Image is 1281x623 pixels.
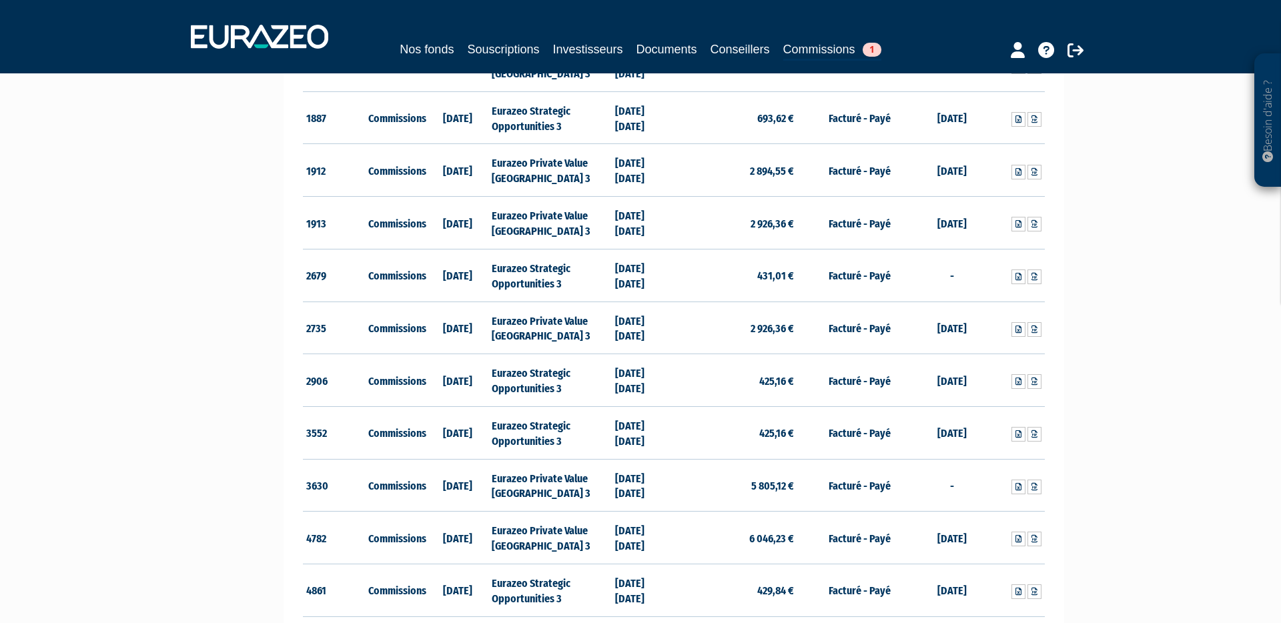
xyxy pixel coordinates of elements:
td: Commissions [365,459,427,512]
td: [DATE] [921,91,983,144]
td: [DATE] [426,197,488,249]
a: Souscriptions [467,40,539,59]
td: [DATE] [426,354,488,407]
td: [DATE] [426,512,488,564]
td: Commissions [365,512,427,564]
td: Facturé - Payé [797,197,921,249]
td: 5 805,12 € [674,459,797,512]
td: [DATE] [426,406,488,459]
td: Eurazeo Private Value [GEOGRAPHIC_DATA] 3 [488,459,612,512]
a: Commissions1 [783,40,881,61]
td: 1913 [303,197,365,249]
td: [DATE] [921,301,983,354]
td: 2 894,55 € [674,144,797,197]
img: 1732889491-logotype_eurazeo_blanc_rvb.png [191,25,328,49]
td: 693,62 € [674,91,797,144]
td: [DATE] [921,512,983,564]
td: 431,01 € [674,249,797,301]
td: Eurazeo Strategic Opportunities 3 [488,354,612,407]
td: 429,84 € [674,564,797,616]
a: Investisseurs [552,40,622,59]
td: Facturé - Payé [797,144,921,197]
td: 425,16 € [674,354,797,407]
td: Eurazeo Strategic Opportunities 3 [488,564,612,616]
td: Facturé - Payé [797,354,921,407]
td: - [921,249,983,301]
td: Facturé - Payé [797,91,921,144]
td: [DATE] [DATE] [612,144,674,197]
span: 1 [863,43,881,57]
td: Facturé - Payé [797,564,921,616]
td: [DATE] [921,197,983,249]
a: Conseillers [711,40,770,59]
td: Commissions [365,91,427,144]
td: [DATE] [DATE] [612,91,674,144]
td: [DATE] [DATE] [612,249,674,301]
td: [DATE] [426,249,488,301]
td: Commissions [365,249,427,301]
td: [DATE] [DATE] [612,197,674,249]
a: Nos fonds [400,40,454,59]
td: 2679 [303,249,365,301]
td: Commissions [365,406,427,459]
td: [DATE] [921,354,983,407]
td: [DATE] [426,301,488,354]
td: 4861 [303,564,365,616]
a: Documents [636,40,697,59]
td: [DATE] [DATE] [612,564,674,616]
td: Facturé - Payé [797,406,921,459]
td: Commissions [365,354,427,407]
td: Facturé - Payé [797,301,921,354]
td: 2 926,36 € [674,197,797,249]
td: 2735 [303,301,365,354]
td: [DATE] [426,459,488,512]
td: 4782 [303,512,365,564]
td: 3630 [303,459,365,512]
td: [DATE] [426,144,488,197]
td: 3552 [303,406,365,459]
td: [DATE] [921,564,983,616]
td: Facturé - Payé [797,512,921,564]
td: [DATE] [921,406,983,459]
td: Eurazeo Strategic Opportunities 3 [488,91,612,144]
td: [DATE] [DATE] [612,406,674,459]
td: Eurazeo Strategic Opportunities 3 [488,406,612,459]
td: Commissions [365,564,427,616]
p: Besoin d'aide ? [1260,61,1276,181]
td: Eurazeo Private Value [GEOGRAPHIC_DATA] 3 [488,144,612,197]
td: Commissions [365,144,427,197]
td: [DATE] [426,564,488,616]
td: Commissions [365,197,427,249]
td: - [921,459,983,512]
td: Eurazeo Private Value [GEOGRAPHIC_DATA] 3 [488,197,612,249]
td: Eurazeo Strategic Opportunities 3 [488,249,612,301]
td: [DATE] [DATE] [612,354,674,407]
td: Eurazeo Private Value [GEOGRAPHIC_DATA] 3 [488,512,612,564]
td: [DATE] [DATE] [612,301,674,354]
td: Facturé - Payé [797,249,921,301]
td: Commissions [365,301,427,354]
td: 2 926,36 € [674,301,797,354]
td: [DATE] [DATE] [612,512,674,564]
td: Facturé - Payé [797,459,921,512]
td: [DATE] [DATE] [612,459,674,512]
td: Eurazeo Private Value [GEOGRAPHIC_DATA] 3 [488,301,612,354]
td: 6 046,23 € [674,512,797,564]
td: 1887 [303,91,365,144]
td: [DATE] [921,144,983,197]
td: 2906 [303,354,365,407]
td: 425,16 € [674,406,797,459]
td: 1912 [303,144,365,197]
td: [DATE] [426,91,488,144]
